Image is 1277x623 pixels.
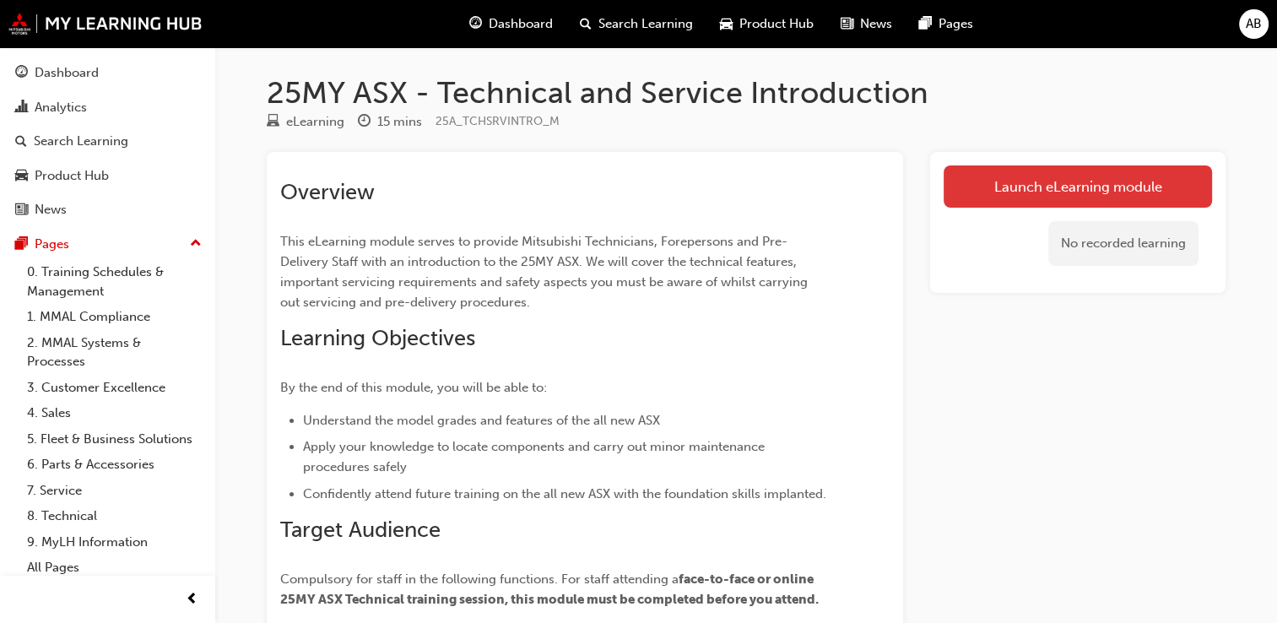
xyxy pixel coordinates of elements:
[280,179,375,205] span: Overview
[906,7,987,41] a: pages-iconPages
[15,237,28,252] span: pages-icon
[35,166,109,186] div: Product Hub
[15,100,28,116] span: chart-icon
[20,375,208,401] a: 3. Customer Excellence
[706,7,827,41] a: car-iconProduct Hub
[7,194,208,225] a: News
[1048,221,1199,266] div: No recorded learning
[939,14,973,34] span: Pages
[20,555,208,581] a: All Pages
[267,74,1226,111] h1: 25MY ASX - Technical and Service Introduction
[190,233,202,255] span: up-icon
[286,112,344,132] div: eLearning
[1246,14,1262,34] span: AB
[841,14,853,35] span: news-icon
[15,203,28,218] span: news-icon
[580,14,592,35] span: search-icon
[15,66,28,81] span: guage-icon
[566,7,706,41] a: search-iconSearch Learning
[944,165,1212,208] a: Launch eLearning module
[20,330,208,375] a: 2. MMAL Systems & Processes
[7,126,208,157] a: Search Learning
[20,259,208,304] a: 0. Training Schedules & Management
[436,114,560,128] span: Learning resource code
[358,115,371,130] span: clock-icon
[7,160,208,192] a: Product Hub
[267,111,344,133] div: Type
[8,13,203,35] img: mmal
[280,572,819,607] span: face-to-face or online 25MY ASX Technical training session, this module must be completed before ...
[7,229,208,260] button: Pages
[720,14,733,35] span: car-icon
[20,400,208,426] a: 4. Sales
[15,134,27,149] span: search-icon
[1239,9,1269,39] button: AB
[7,54,208,229] button: DashboardAnalyticsSearch LearningProduct HubNews
[303,413,660,428] span: Understand the model grades and features of the all new ASX
[7,57,208,89] a: Dashboard
[280,572,679,587] span: Compulsory for staff in the following functions. For staff attending a
[598,14,693,34] span: Search Learning
[469,14,482,35] span: guage-icon
[489,14,553,34] span: Dashboard
[267,115,279,130] span: learningResourceType_ELEARNING-icon
[20,529,208,555] a: 9. MyLH Information
[358,111,422,133] div: Duration
[919,14,932,35] span: pages-icon
[280,380,547,395] span: By the end of this module, you will be able to:
[20,426,208,452] a: 5. Fleet & Business Solutions
[20,478,208,504] a: 7. Service
[20,503,208,529] a: 8. Technical
[377,112,422,132] div: 15 mins
[35,98,87,117] div: Analytics
[303,439,768,474] span: Apply your knowledge to locate components and carry out minor maintenance procedures safely
[35,200,67,219] div: News
[280,234,811,310] span: This eLearning module serves to provide Mitsubishi Technicians, Forepersons and Pre-Delivery Staf...
[739,14,814,34] span: Product Hub
[34,132,128,151] div: Search Learning
[20,304,208,330] a: 1. MMAL Compliance
[827,7,906,41] a: news-iconNews
[20,452,208,478] a: 6. Parts & Accessories
[7,92,208,123] a: Analytics
[303,486,826,501] span: Confidently attend future training on the all new ASX with the foundation skills implanted.
[280,325,475,351] span: Learning Objectives
[456,7,566,41] a: guage-iconDashboard
[35,63,99,83] div: Dashboard
[860,14,892,34] span: News
[15,169,28,184] span: car-icon
[280,517,441,543] span: Target Audience
[35,235,69,254] div: Pages
[186,589,198,610] span: prev-icon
